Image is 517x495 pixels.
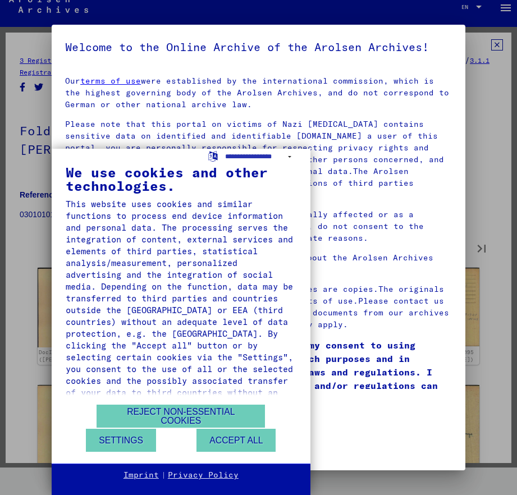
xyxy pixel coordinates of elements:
[66,166,296,192] div: We use cookies and other technologies.
[168,470,239,481] a: Privacy Policy
[86,429,156,452] button: Settings
[66,198,296,410] div: This website uses cookies and similar functions to process end device information and personal da...
[196,429,276,452] button: Accept all
[123,470,159,481] a: Imprint
[97,405,265,428] button: Reject non-essential cookies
